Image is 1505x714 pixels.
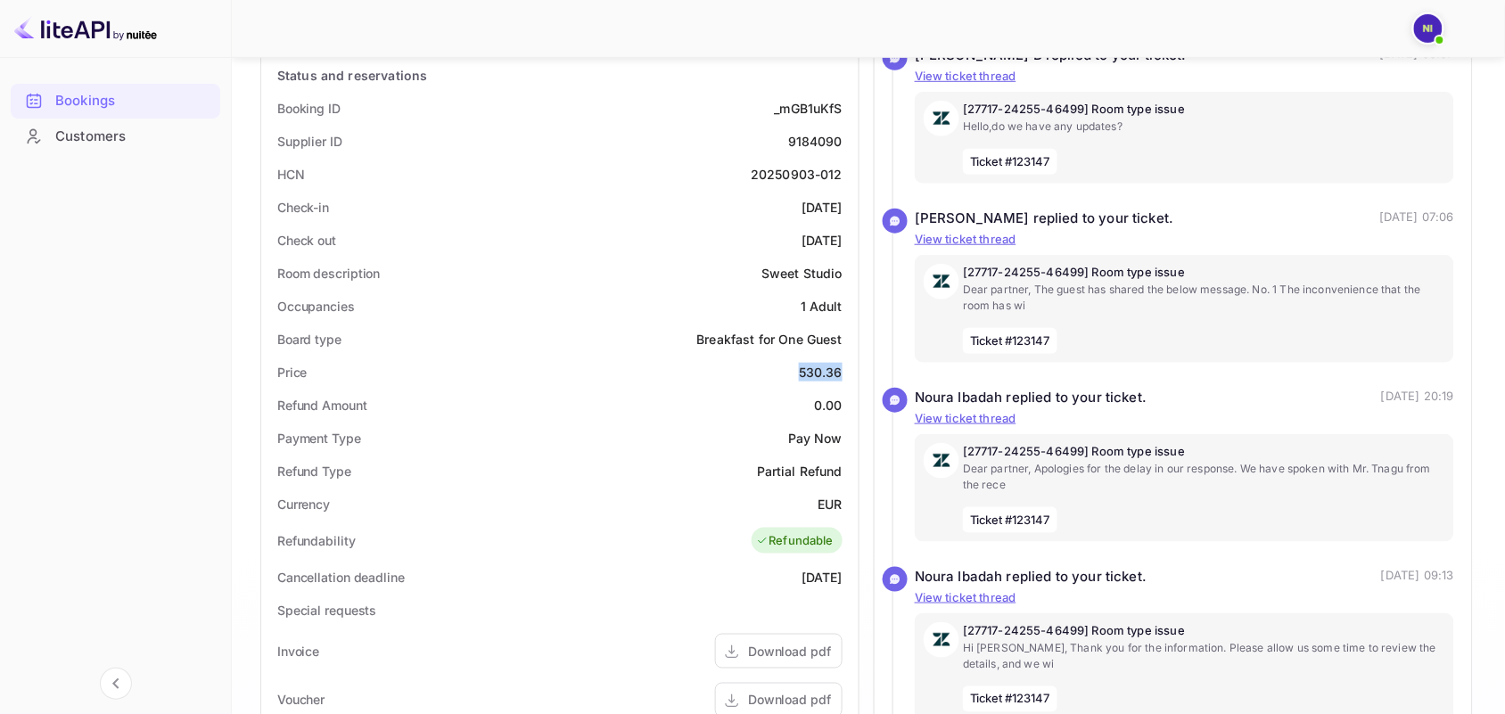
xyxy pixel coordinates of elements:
div: Download pdf [748,691,831,710]
p: [DATE] 09:13 [1381,567,1454,587]
img: AwvSTEc2VUhQAAAAAElFTkSuQmCC [924,443,959,479]
p: View ticket thread [915,589,1454,607]
div: Pay Now [788,429,843,447]
button: Collapse navigation [100,668,132,700]
div: Breakfast for One Guest [697,330,843,349]
span: Ticket #123147 [963,507,1057,534]
img: LiteAPI logo [14,14,157,43]
div: Board type [277,330,341,349]
div: 20250903-012 [751,165,843,184]
p: [27717-24255-46499] Room type issue [963,622,1445,640]
p: Hi [PERSON_NAME], Thank you for the information. Please allow us some time to review the details,... [963,640,1445,672]
div: Check-in [277,198,329,217]
div: Voucher [277,691,325,710]
div: Payment Type [277,429,361,447]
div: Refund Type [277,462,351,480]
span: Ticket #123147 [963,686,1057,713]
span: Ticket #123147 [963,149,1057,176]
div: Bookings [11,84,220,119]
p: View ticket thread [915,68,1454,86]
div: 530.36 [799,363,843,382]
a: Bookings [11,84,220,117]
div: HCN [277,165,305,184]
p: Dear partner, The guest has shared the below message. No. 1 The inconvenience that the room has wi [963,282,1445,314]
div: Booking ID [277,99,341,118]
div: Noura Ibadah replied to your ticket. [915,567,1147,587]
div: 9184090 [788,132,843,151]
div: Currency [277,495,330,513]
div: 0.00 [814,396,843,414]
div: _mGB1uKfS [775,99,843,118]
p: View ticket thread [915,410,1454,428]
div: Sweet Studio [761,264,843,283]
div: Partial Refund [757,462,843,480]
p: [DATE] 07:06 [1379,209,1454,229]
img: AwvSTEc2VUhQAAAAAElFTkSuQmCC [924,622,959,658]
a: Customers [11,119,220,152]
div: Status and reservations [277,66,427,85]
p: [27717-24255-46499] Room type issue [963,443,1445,461]
div: [DATE] [802,231,843,250]
div: Noura Ibadah replied to your ticket. [915,388,1147,408]
div: Customers [55,127,211,147]
p: View ticket thread [915,231,1454,249]
div: Refund Amount [277,396,367,414]
div: Customers [11,119,220,154]
span: Ticket #123147 [963,328,1057,355]
div: Occupancies [277,297,355,316]
div: 1 Adult [801,297,843,316]
div: EUR [818,495,843,513]
div: Cancellation deadline [277,568,405,587]
div: Check out [277,231,336,250]
div: [DATE] [802,198,843,217]
p: [27717-24255-46499] Room type issue [963,264,1445,282]
div: [DATE] [802,568,843,587]
div: Supplier ID [277,132,342,151]
img: AwvSTEc2VUhQAAAAAElFTkSuQmCC [924,101,959,136]
div: Room description [277,264,380,283]
img: AwvSTEc2VUhQAAAAAElFTkSuQmCC [924,264,959,300]
div: Price [277,363,308,382]
p: Dear partner, Apologies for the delay in our response. We have spoken with Mr. Tnagu from the rece [963,461,1445,493]
p: Hello,do we have any updates? [963,119,1445,135]
div: Invoice [277,642,319,661]
div: Special requests [277,601,376,620]
img: N Ibadah [1414,14,1443,43]
div: Bookings [55,91,211,111]
div: [PERSON_NAME] replied to your ticket. [915,209,1174,229]
div: Refundability [277,531,356,550]
div: Download pdf [748,642,831,661]
p: [27717-24255-46499] Room type issue [963,101,1445,119]
div: Refundable [756,532,835,550]
p: [DATE] 20:19 [1381,388,1454,408]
